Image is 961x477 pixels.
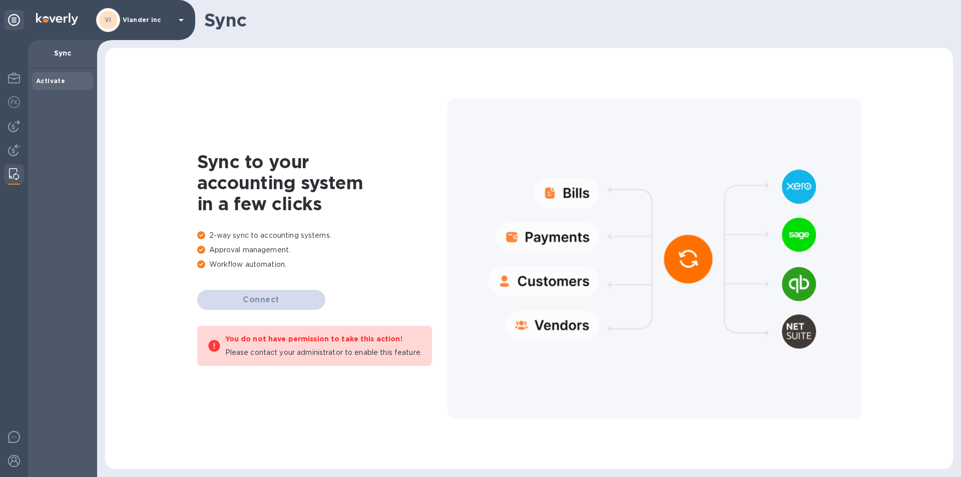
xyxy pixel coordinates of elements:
img: My Profile [8,72,20,84]
div: Unpin categories [4,10,24,30]
b: You do not have permission to take this action! [225,335,402,343]
h1: Sync to your accounting system in a few clicks [197,151,447,214]
b: Activate [36,77,65,85]
p: Sync [36,48,89,58]
b: VI [105,16,112,24]
img: Foreign exchange [8,96,20,108]
p: Workflow automation. [197,259,447,270]
p: Please contact your administrator to enable this feature. [225,347,422,358]
p: 2-way sync to accounting systems. [197,230,447,241]
p: Viander inc [123,17,173,24]
h1: Sync [204,10,945,31]
p: Approval management. [197,245,447,255]
img: Logo [36,13,78,25]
